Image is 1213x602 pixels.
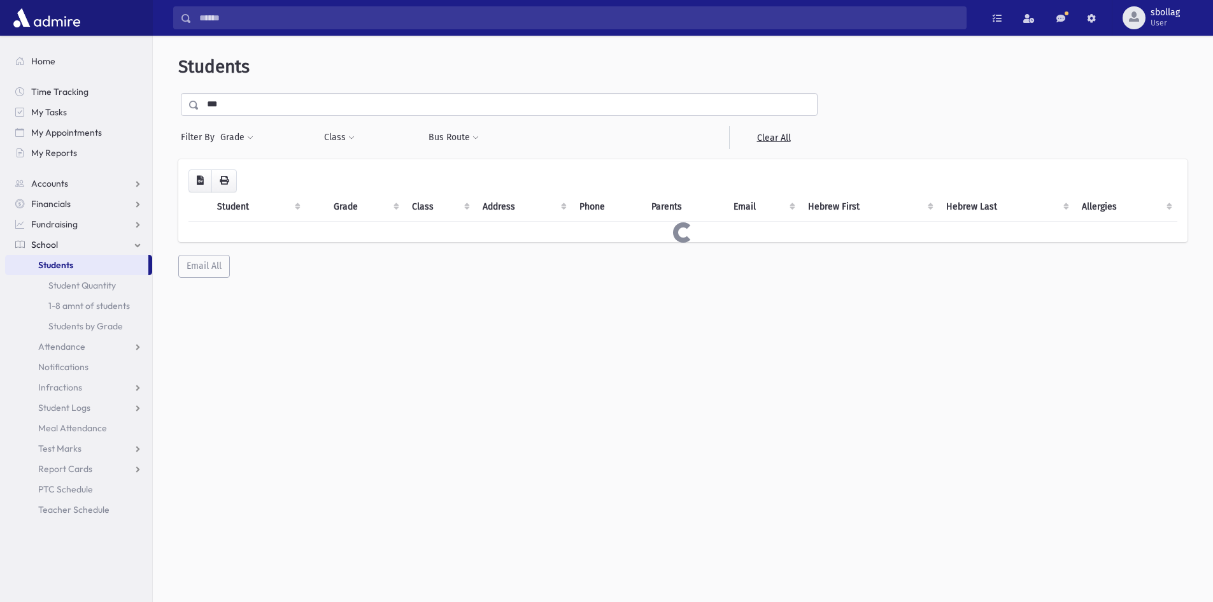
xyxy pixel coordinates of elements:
span: Students [38,259,73,271]
span: Students [178,56,250,77]
th: Phone [572,192,644,222]
span: School [31,239,58,250]
a: Attendance [5,336,152,357]
button: Bus Route [428,126,479,149]
input: Search [192,6,966,29]
a: Student Quantity [5,275,152,296]
th: Parents [644,192,726,222]
span: Notifications [38,361,89,373]
th: Email [726,192,800,222]
a: Fundraising [5,214,152,234]
button: CSV [188,169,212,192]
span: Financials [31,198,71,210]
a: Test Marks [5,438,152,459]
a: Student Logs [5,398,152,418]
span: Home [31,55,55,67]
a: My Reports [5,143,152,163]
span: My Appointments [31,127,102,138]
a: 1-8 amnt of students [5,296,152,316]
a: Clear All [729,126,818,149]
button: Email All [178,255,230,278]
span: My Reports [31,147,77,159]
a: Time Tracking [5,82,152,102]
button: Print [211,169,237,192]
a: Infractions [5,377,152,398]
a: Home [5,51,152,71]
th: Address [475,192,572,222]
span: Report Cards [38,463,92,475]
th: Student [209,192,306,222]
a: Notifications [5,357,152,377]
span: Teacher Schedule [38,504,110,515]
img: AdmirePro [10,5,83,31]
button: Grade [220,126,254,149]
a: Students [5,255,148,275]
a: PTC Schedule [5,479,152,499]
span: sbollag [1151,8,1180,18]
a: My Appointments [5,122,152,143]
span: Filter By [181,131,220,144]
th: Class [404,192,476,222]
span: Attendance [38,341,85,352]
span: Test Marks [38,443,82,454]
span: PTC Schedule [38,484,93,495]
a: My Tasks [5,102,152,122]
span: Meal Attendance [38,422,107,434]
span: My Tasks [31,106,67,118]
span: User [1151,18,1180,28]
a: School [5,234,152,255]
th: Grade [326,192,404,222]
th: Allergies [1074,192,1177,222]
a: Meal Attendance [5,418,152,438]
a: Students by Grade [5,316,152,336]
span: Fundraising [31,219,78,230]
span: Accounts [31,178,68,189]
span: Time Tracking [31,86,89,97]
button: Class [323,126,355,149]
span: Student Logs [38,402,90,413]
a: Teacher Schedule [5,499,152,520]
a: Financials [5,194,152,214]
span: Infractions [38,382,82,393]
a: Report Cards [5,459,152,479]
th: Hebrew First [800,192,938,222]
th: Hebrew Last [939,192,1075,222]
a: Accounts [5,173,152,194]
